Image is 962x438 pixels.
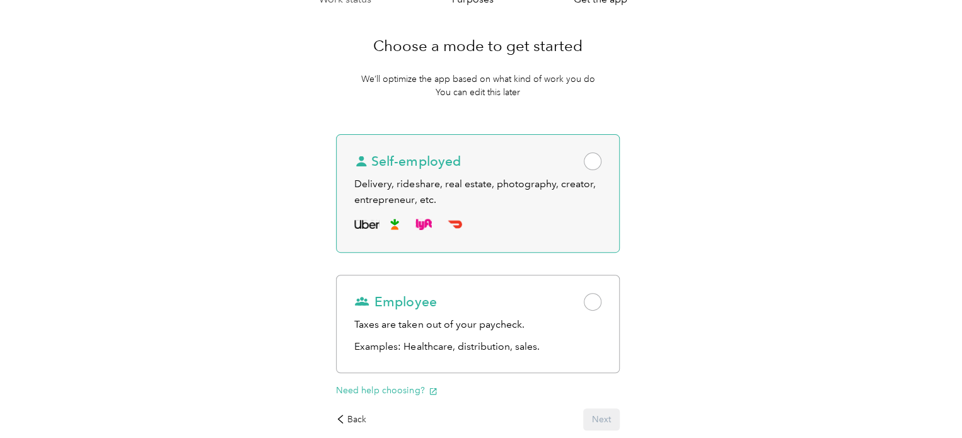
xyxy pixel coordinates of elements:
[436,86,520,99] p: You can edit this later
[354,317,601,333] div: Taxes are taken out of your paycheck.
[336,413,366,426] div: Back
[891,367,962,438] iframe: Everlance-gr Chat Button Frame
[354,176,601,207] div: Delivery, rideshare, real estate, photography, creator, entrepreneur, etc.
[336,384,438,397] button: Need help choosing?
[354,339,601,355] p: Examples: Healthcare, distribution, sales.
[361,72,594,86] p: We’ll optimize the app based on what kind of work you do
[354,153,460,170] span: Self-employed
[354,293,436,311] span: Employee
[373,31,582,61] h1: Choose a mode to get started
